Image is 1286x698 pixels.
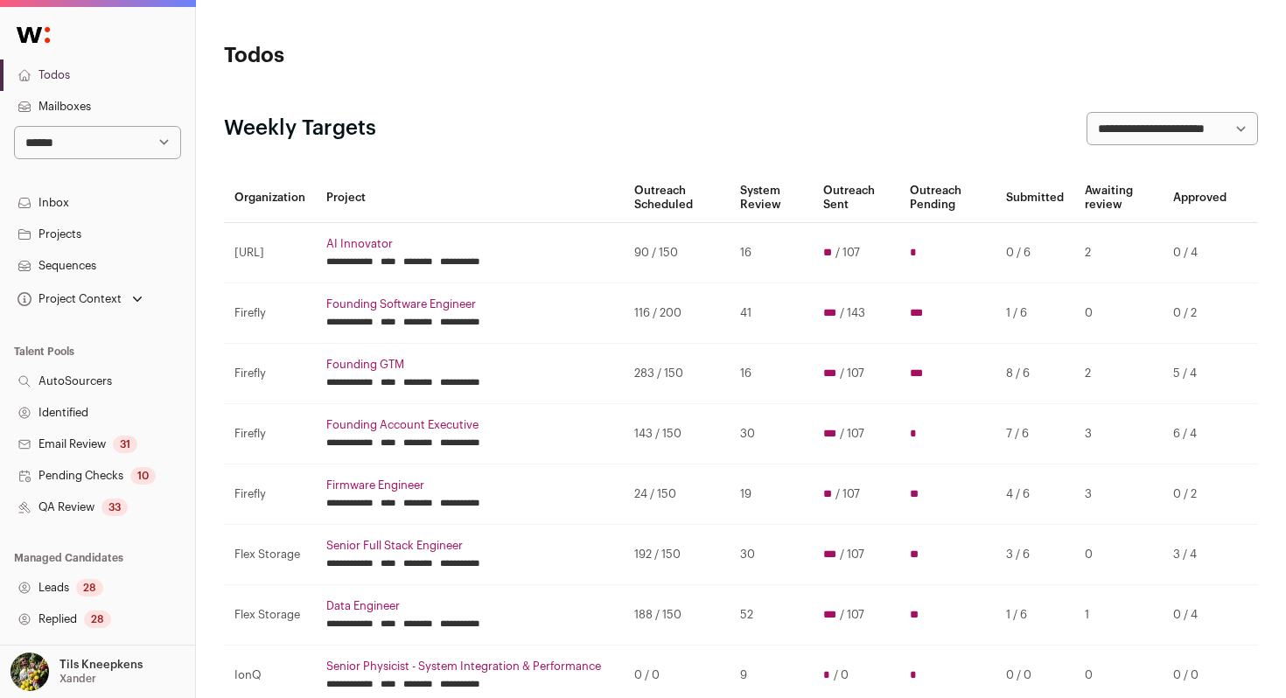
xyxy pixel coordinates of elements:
td: 90 / 150 [624,223,730,283]
p: Tils Kneepkens [59,658,143,672]
td: 4 / 6 [996,464,1074,525]
h2: Weekly Targets [224,115,376,143]
td: 41 [730,283,813,344]
a: Founding Software Engineer [326,297,613,311]
td: 8 / 6 [996,344,1074,404]
th: Outreach Sent [813,173,899,223]
span: / 107 [835,246,860,260]
img: 6689865-medium_jpg [10,653,49,691]
td: Flex Storage [224,585,316,646]
td: 192 / 150 [624,525,730,585]
td: Flex Storage [224,525,316,585]
td: 30 [730,404,813,464]
button: Open dropdown [7,653,146,691]
span: / 107 [835,487,860,501]
button: Open dropdown [14,287,146,311]
td: 0 / 2 [1163,464,1237,525]
th: System Review [730,173,813,223]
td: 7 / 6 [996,404,1074,464]
a: Founding GTM [326,358,613,372]
td: 5 / 4 [1163,344,1237,404]
td: 6 / 4 [1163,404,1237,464]
div: 10 [130,467,156,485]
td: 2 [1074,223,1163,283]
a: Firmware Engineer [326,478,613,492]
td: Firefly [224,464,316,525]
td: Firefly [224,283,316,344]
th: Outreach Scheduled [624,173,730,223]
td: 0 [1074,283,1163,344]
th: Organization [224,173,316,223]
span: / 107 [840,427,864,441]
a: AI Innovator [326,237,613,251]
th: Approved [1163,173,1237,223]
td: 1 [1074,585,1163,646]
td: [URL] [224,223,316,283]
td: 1 / 6 [996,283,1074,344]
td: 0 [1074,525,1163,585]
img: Wellfound [7,17,59,52]
td: 16 [730,223,813,283]
td: 0 / 4 [1163,223,1237,283]
th: Submitted [996,173,1074,223]
th: Awaiting review [1074,173,1163,223]
a: Senior Physicist - System Integration & Performance [326,660,613,674]
td: 2 [1074,344,1163,404]
span: / 143 [840,306,865,320]
td: 3 [1074,404,1163,464]
div: Project Context [14,292,122,306]
span: / 107 [840,366,864,380]
td: 1 / 6 [996,585,1074,646]
td: Firefly [224,344,316,404]
td: 0 / 6 [996,223,1074,283]
td: 0 / 2 [1163,283,1237,344]
span: / 0 [834,668,849,682]
p: Xander [59,672,96,686]
td: 24 / 150 [624,464,730,525]
td: 188 / 150 [624,585,730,646]
span: / 107 [840,608,864,622]
td: 3 / 4 [1163,525,1237,585]
th: Project [316,173,624,223]
td: 116 / 200 [624,283,730,344]
h1: Todos [224,42,569,70]
a: Data Engineer [326,599,613,613]
td: 19 [730,464,813,525]
div: 28 [84,611,111,628]
div: 28 [76,579,103,597]
a: Senior Full Stack Engineer [326,539,613,553]
td: 143 / 150 [624,404,730,464]
span: / 107 [840,548,864,562]
th: Outreach Pending [899,173,996,223]
td: 0 / 4 [1163,585,1237,646]
td: 3 / 6 [996,525,1074,585]
td: 283 / 150 [624,344,730,404]
td: 52 [730,585,813,646]
td: 16 [730,344,813,404]
a: Founding Account Executive [326,418,613,432]
div: 33 [101,499,128,516]
td: 3 [1074,464,1163,525]
td: 30 [730,525,813,585]
div: 31 [113,436,137,453]
td: Firefly [224,404,316,464]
